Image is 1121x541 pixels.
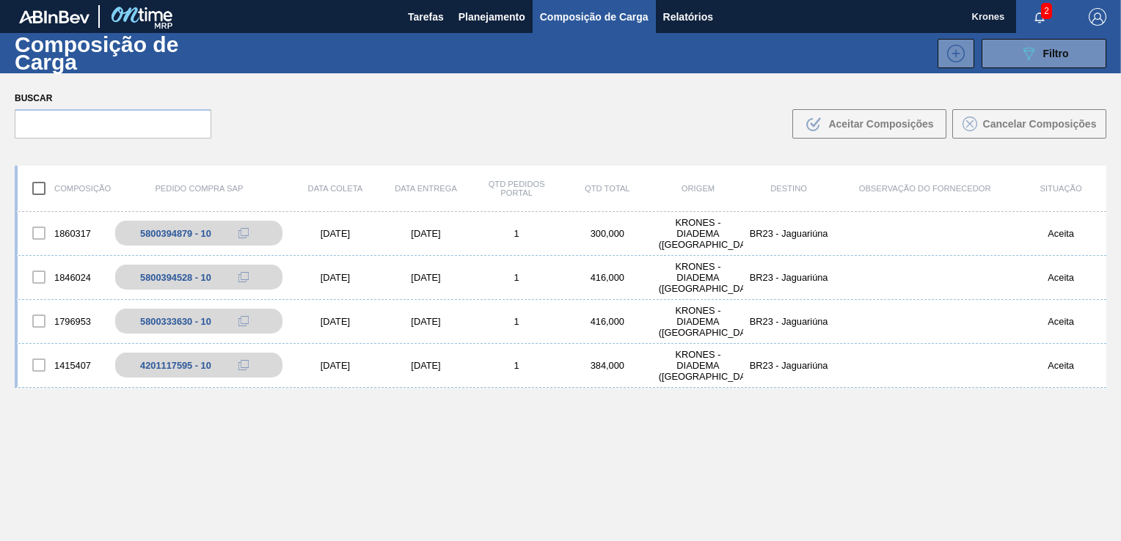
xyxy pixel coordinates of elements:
[140,360,211,371] div: 4201117595 - 10
[471,316,562,327] div: 1
[381,316,472,327] div: [DATE]
[290,184,381,193] div: Data coleta
[653,184,744,193] div: Origem
[229,224,258,242] div: Copiar
[140,316,211,327] div: 5800333630 - 10
[290,316,381,327] div: [DATE]
[1089,8,1106,26] img: Logout
[653,217,744,250] div: KRONES - DIADEMA (SP)
[930,39,974,68] div: Nova Composição
[653,349,744,382] div: KRONES - DIADEMA (SP)
[381,184,472,193] div: Data Entrega
[562,360,653,371] div: 384,000
[743,184,834,193] div: Destino
[540,8,649,26] span: Composição de Carga
[140,228,211,239] div: 5800394879 - 10
[18,173,109,204] div: Composição
[290,360,381,371] div: [DATE]
[743,272,834,283] div: BR23 - Jaguariúna
[792,109,946,139] button: Aceitar Composições
[743,316,834,327] div: BR23 - Jaguariúna
[562,272,653,283] div: 416,000
[1015,272,1106,283] div: Aceita
[471,360,562,371] div: 1
[15,36,247,70] h1: Composição de Carga
[1015,360,1106,371] div: Aceita
[562,228,653,239] div: 300,000
[983,118,1097,130] span: Cancelar Composições
[381,228,472,239] div: [DATE]
[408,8,444,26] span: Tarefas
[1043,48,1069,59] span: Filtro
[19,10,90,23] img: TNhmsLtSVTkK8tSr43FrP2fwEKptu5GPRR3wAAAABJRU5ErkJggg==
[562,184,653,193] div: Qtd Total
[18,350,109,380] div: 1415407
[290,228,381,239] div: [DATE]
[381,272,472,283] div: [DATE]
[471,272,562,283] div: 1
[663,8,713,26] span: Relatórios
[653,261,744,294] div: KRONES - DIADEMA (SP)
[562,316,653,327] div: 416,000
[18,262,109,292] div: 1846024
[1015,184,1106,193] div: Situação
[952,109,1106,139] button: Cancelar Composições
[653,305,744,338] div: KRONES - DIADEMA (SP)
[1015,316,1106,327] div: Aceita
[471,180,562,197] div: Qtd Pedidos Portal
[828,118,933,130] span: Aceitar Composições
[18,306,109,336] div: 1796953
[15,88,211,109] label: Buscar
[471,228,562,239] div: 1
[834,184,1015,193] div: Observação do Fornecedor
[109,184,290,193] div: Pedido Compra SAP
[743,228,834,239] div: BR23 - Jaguariúna
[140,272,211,283] div: 5800394528 - 10
[459,8,525,26] span: Planejamento
[982,39,1106,68] button: Filtro
[1015,228,1106,239] div: Aceita
[381,360,472,371] div: [DATE]
[1016,7,1063,27] button: Notificações
[229,356,258,374] div: Copiar
[1041,3,1052,19] span: 2
[229,268,258,286] div: Copiar
[743,360,834,371] div: BR23 - Jaguariúna
[18,218,109,249] div: 1860317
[290,272,381,283] div: [DATE]
[229,312,258,330] div: Copiar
